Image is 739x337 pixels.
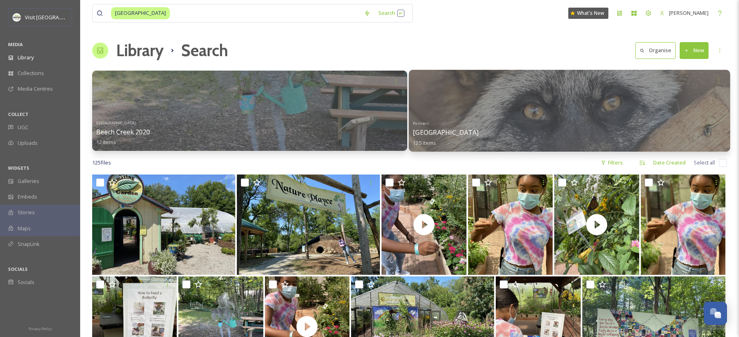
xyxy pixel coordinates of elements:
[237,175,380,275] img: Nature Playce Sign with Person in Mask at Beech Creek Gardens in Alliance.JPG
[96,128,150,136] span: Beech Creek 2020
[28,323,52,333] a: Privacy Policy
[635,42,676,59] button: Organise
[641,175,725,275] img: Teen Girl Mask On with Butterfly at Beech Creek Garden in Alliance.JPG
[8,111,28,117] span: COLLECT
[18,124,28,131] span: UGC
[18,278,34,286] span: Socials
[649,155,690,171] div: Date Created
[8,266,28,272] span: SOCIALS
[704,302,727,325] button: Open Chat
[554,175,639,275] img: thumbnail
[116,39,164,63] a: Library
[597,155,627,171] div: Filters
[656,5,713,21] a: [PERSON_NAME]
[181,39,228,63] h1: Search
[413,118,479,146] a: Partners[GEOGRAPHIC_DATA]125 items
[680,42,709,59] button: New
[568,8,608,19] a: What's New
[96,138,116,146] span: 12 items
[669,9,709,16] span: [PERSON_NAME]
[18,85,53,93] span: Media Centres
[18,209,35,216] span: Stories
[8,165,29,171] span: WIDGETS
[18,54,34,61] span: Library
[13,13,21,21] img: download.jpeg
[96,120,136,126] span: [GEOGRAPHIC_DATA]
[111,7,170,19] span: [GEOGRAPHIC_DATA]
[413,139,436,146] span: 125 items
[382,175,466,275] img: thumbnail
[18,69,44,77] span: Collections
[694,159,715,166] span: Select all
[18,139,38,147] span: Uploads
[18,225,31,232] span: Maps
[96,118,150,146] a: [GEOGRAPHIC_DATA]Beech Creek 202012 items
[18,177,39,185] span: Galleries
[28,326,52,331] span: Privacy Policy
[468,175,553,275] img: Teen Girl Mask On with Butterfly at Beech Creek Garden in Alliance 2.JPG
[413,128,479,137] span: [GEOGRAPHIC_DATA]
[413,120,429,126] span: Partners
[25,13,87,21] span: Visit [GEOGRAPHIC_DATA]
[92,159,111,166] span: 125 file s
[18,193,37,201] span: Embeds
[374,5,408,21] div: Search
[8,41,23,47] span: MEDIA
[18,240,40,248] span: SnapLink
[92,175,235,275] img: Amazing Garden at Beech Creek in Alliance.JPG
